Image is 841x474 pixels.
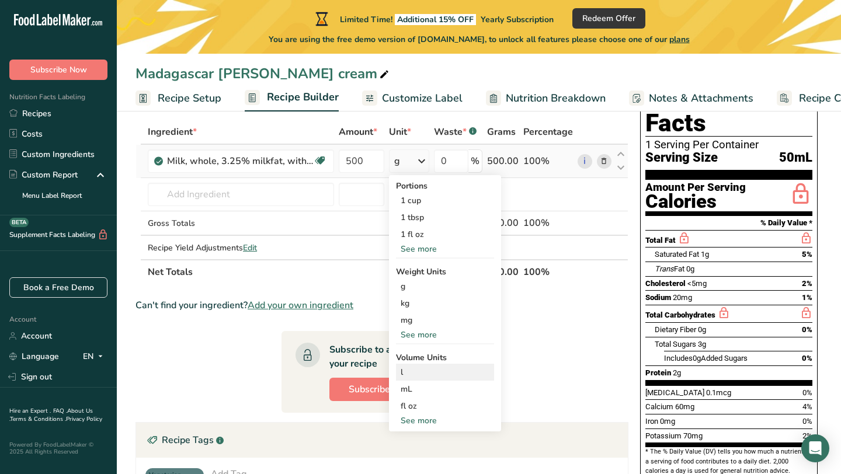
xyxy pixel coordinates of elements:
a: Privacy Policy [66,415,102,423]
th: 100% [521,259,575,284]
span: Cholesterol [645,279,686,288]
span: Ingredient [148,125,197,139]
span: Total Sugars [655,340,696,348]
span: Percentage [523,125,573,139]
div: Powered By FoodLabelMaker © 2025 All Rights Reserved [9,441,107,455]
span: 0.1mcg [706,388,731,397]
button: Redeem Offer [572,8,645,29]
span: Amount [339,125,377,139]
span: Recipe Builder [267,89,339,105]
a: Book a Free Demo [9,277,107,298]
a: Recipe Builder [245,84,339,112]
div: mL [401,383,489,395]
div: Gross Totals [148,217,334,229]
button: Subscribe Now [9,60,107,80]
span: <5mg [687,279,707,288]
div: Madagascar [PERSON_NAME] cream [135,63,391,84]
div: Milk, whole, 3.25% milkfat, without added vitamin A and [MEDICAL_DATA] [167,154,313,168]
a: Notes & Attachments [629,85,753,111]
div: 1 fl oz [396,226,494,243]
span: 0% [802,388,812,397]
a: Language [9,346,59,367]
span: 50mL [779,151,812,165]
a: FAQ . [53,407,67,415]
div: g [396,278,494,295]
span: Redeem Offer [582,12,635,25]
span: 60mg [675,402,694,411]
div: fl oz [401,400,489,412]
span: Yearly Subscription [481,14,554,25]
div: kg [396,295,494,312]
div: 500.00 [487,154,519,168]
div: Portions [396,180,494,192]
div: 1 Serving Per Container [645,139,812,151]
div: 1 tbsp [396,209,494,226]
span: 0mg [660,417,675,426]
div: Weight Units [396,266,494,278]
span: 1% [802,293,812,302]
span: 0g [698,325,706,334]
div: 1 cup [396,192,494,209]
span: 20mg [673,293,692,302]
span: 0% [802,325,812,334]
div: 500.00 [487,216,519,230]
span: Protein [645,368,671,377]
span: Calcium [645,402,673,411]
span: Recipe Setup [158,90,221,106]
th: Net Totals [145,259,485,284]
a: i [578,154,592,169]
span: 70mg [683,431,703,440]
span: Unit [389,125,411,139]
span: Potassium [645,431,682,440]
div: Subscribe to a plan to Unlock your recipe [329,343,460,371]
span: 0% [802,417,812,426]
div: Custom Report [9,169,78,181]
section: % Daily Value * [645,216,812,230]
div: 0 [487,241,519,255]
span: 0g [686,264,694,273]
span: Customize Label [382,90,463,106]
a: Nutrition Breakdown [486,85,606,111]
div: See more [396,414,494,427]
span: Iron [645,417,658,426]
span: Subscribe Now [349,382,413,396]
span: 2% [802,279,812,288]
div: EN [83,350,107,364]
div: Recipe Yield Adjustments [148,242,334,254]
th: 500.00 [485,259,521,284]
a: Recipe Setup [135,85,221,111]
span: Nutrition Breakdown [506,90,606,106]
span: 3g [698,340,706,348]
span: Saturated Fat [655,250,699,259]
div: Amount Per Serving [645,182,746,193]
span: Additional 15% OFF [395,14,476,25]
span: Edit [243,242,257,253]
span: 1g [701,250,709,259]
span: Subscribe Now [30,64,87,76]
div: Recipe Tags [136,423,628,458]
span: Total Carbohydrates [645,311,715,319]
div: Can't find your ingredient? [135,298,628,312]
span: 0% [802,354,812,363]
span: Add your own ingredient [248,298,353,312]
span: Serving Size [645,151,718,165]
span: 4% [802,402,812,411]
span: Notes & Attachments [649,90,753,106]
div: Calories [645,193,746,210]
div: See more [396,329,494,341]
div: Open Intercom Messenger [801,434,829,462]
div: g [394,154,400,168]
span: plans [669,34,690,45]
input: Add Ingredient [148,183,334,206]
span: Grams [487,125,516,139]
a: Customize Label [362,85,463,111]
span: Includes Added Sugars [664,354,748,363]
div: 100% [523,154,573,168]
a: Hire an Expert . [9,407,51,415]
div: See more [396,243,494,255]
span: Dietary Fiber [655,325,696,334]
div: 100% [523,216,573,230]
span: You are using the free demo version of [DOMAIN_NAME], to unlock all features please choose one of... [269,33,690,46]
h1: Nutrition Facts [645,83,812,137]
div: l [401,366,489,378]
